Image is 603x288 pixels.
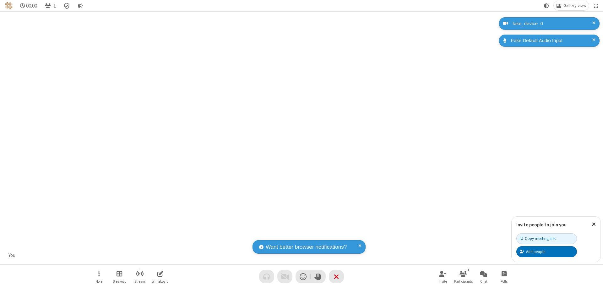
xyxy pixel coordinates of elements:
[439,280,447,283] span: Invite
[454,268,473,285] button: Open participant list
[516,222,567,228] label: Invite people to join you
[466,267,471,273] div: 1
[26,3,37,9] span: 00:00
[259,270,274,283] button: Audio problem - check your Internet connection or call by phone
[90,268,108,285] button: Open menu
[277,270,292,283] button: Video
[134,280,145,283] span: Stream
[516,233,577,244] button: Copy meeting link
[130,268,149,285] button: Start streaming
[554,1,589,10] button: Change layout
[266,243,347,251] span: Want better browser notifications?
[495,268,513,285] button: Open poll
[541,1,551,10] button: Using system theme
[152,280,169,283] span: Whiteboard
[587,217,600,232] button: Close popover
[75,1,85,10] button: Conversation
[480,280,487,283] span: Chat
[329,270,344,283] button: End or leave meeting
[151,268,170,285] button: Open shared whiteboard
[53,3,56,9] span: 1
[509,37,595,44] div: Fake Default Audio Input
[501,280,508,283] span: Polls
[5,2,13,9] img: QA Selenium DO NOT DELETE OR CHANGE
[110,268,129,285] button: Manage Breakout Rooms
[113,280,126,283] span: Breakout
[311,270,326,283] button: Raise hand
[510,20,595,27] div: fake_device_0
[6,252,18,259] div: You
[296,270,311,283] button: Send a reaction
[454,280,473,283] span: Participants
[474,268,493,285] button: Open chat
[516,246,577,257] button: Add people
[591,1,601,10] button: Fullscreen
[563,3,586,8] span: Gallery view
[433,268,452,285] button: Invite participants (⌘+Shift+I)
[520,235,556,241] div: Copy meeting link
[42,1,58,10] button: Open participant list
[18,1,40,10] div: Timer
[61,1,73,10] div: Meeting details Encryption enabled
[95,280,102,283] span: More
